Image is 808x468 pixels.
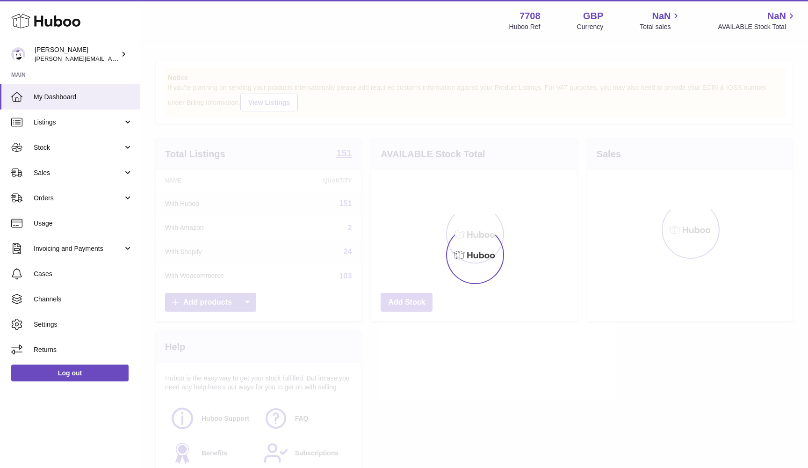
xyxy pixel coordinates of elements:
span: Sales [34,168,123,177]
span: Settings [34,320,133,329]
span: Total sales [640,22,681,31]
span: Orders [34,194,123,203]
span: My Dashboard [34,93,133,102]
div: Currency [577,22,604,31]
div: Huboo Ref [509,22,541,31]
span: Invoicing and Payments [34,244,123,253]
span: Listings [34,118,123,127]
div: [PERSON_NAME] [35,45,119,63]
a: NaN AVAILABLE Stock Total [718,10,797,31]
span: Channels [34,295,133,304]
span: Cases [34,270,133,278]
span: Usage [34,219,133,228]
img: victor@erbology.co [11,47,25,61]
strong: GBP [583,10,603,22]
span: [PERSON_NAME][EMAIL_ADDRESS][DOMAIN_NAME] [35,55,188,62]
span: AVAILABLE Stock Total [718,22,797,31]
span: NaN [652,10,671,22]
a: NaN Total sales [640,10,681,31]
strong: 7708 [519,10,541,22]
span: Stock [34,143,123,152]
span: Returns [34,345,133,354]
span: NaN [767,10,786,22]
a: Log out [11,365,129,381]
